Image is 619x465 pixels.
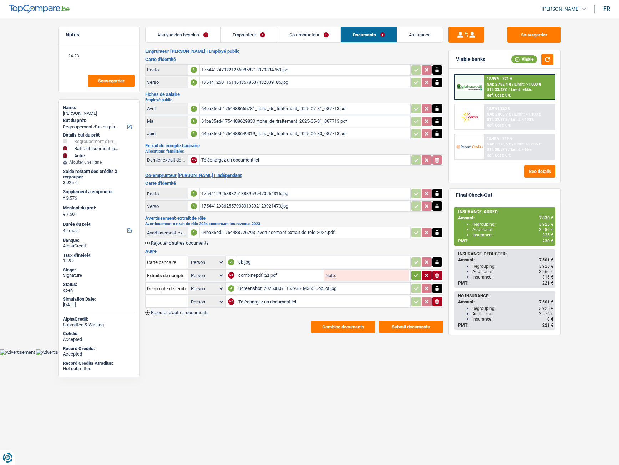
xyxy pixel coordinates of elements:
[145,241,209,245] button: Rajouter d'autres documents
[456,110,483,123] img: Cofidis
[147,230,186,235] div: Avertissement-extrait de rôle 2024 concernant les revenus 2023
[536,3,586,15] a: [PERSON_NAME]
[487,153,511,158] div: Ref. Cost: 0 €
[542,275,553,280] span: 316 €
[63,296,135,302] div: Simulation Date:
[542,6,580,12] span: [PERSON_NAME]
[542,281,553,286] span: 221 €
[151,241,209,245] span: Rajouter d'autres documents
[66,32,132,38] h5: Notes
[63,366,135,372] div: Not submitted
[472,264,553,269] div: Regrouping:
[9,5,70,13] img: TopCompare Logo
[456,83,483,91] img: AlphaCredit
[63,337,135,342] div: Accepted
[191,79,197,86] div: A
[539,257,553,262] span: 7 501 €
[146,27,220,42] a: Analyse des besoins
[324,273,336,278] label: Note:
[191,106,197,112] div: A
[547,317,553,322] span: 0 €
[311,321,375,333] button: Combine documents
[63,169,135,180] div: Solde restant des crédits à regrouper
[145,48,443,54] h2: Emprunteur [PERSON_NAME] | Employé public
[458,257,553,262] div: Amount:
[603,5,610,12] div: fr
[539,311,553,316] span: 3 576 €
[147,191,186,196] div: Recto
[147,106,186,111] div: Avril
[191,229,197,236] div: A
[63,331,135,337] div: Cofidis:
[487,106,510,111] div: 12.9% | 220 €
[512,142,513,147] span: /
[456,56,485,62] div: Viable banks
[145,181,443,185] h3: Carte d'identité
[147,131,186,136] div: Juin
[458,251,553,256] div: INSURANCE, DEDUCTED:
[221,27,277,42] a: Emprunteur
[63,346,135,352] div: Record Credits:
[539,264,553,269] span: 3 925 €
[511,87,532,92] span: Limit: <65%
[145,92,443,97] h3: Fiches de salaire
[145,222,443,226] h2: Avertissement-extrait de rôle 2024 concernant les revenus 2023
[63,316,135,322] div: AlphaCredit:
[511,147,532,152] span: Limit: <65%
[63,132,135,138] div: Détails but du prêt
[238,270,323,281] div: combinepdf (2).pdf
[191,118,197,124] div: A
[487,147,507,152] span: DTI: 30.57%
[63,211,65,217] span: €
[63,272,135,278] div: Signature
[145,216,443,220] h3: Avertissement-extrait de rôle
[201,65,409,75] div: 17544124792212669858213970334759.jpg
[277,27,340,42] a: Co-emprunteur
[472,317,553,322] div: Insurance:
[191,203,197,209] div: A
[472,269,553,274] div: Additional:
[514,112,541,117] span: Limit: >1.100 €
[487,112,511,117] span: NAI: 2 865,7 €
[542,239,553,244] span: 230 €
[145,143,443,148] h3: Extrait de compte bancaire
[201,188,409,199] div: 17544129253882513839599470254315.jpg
[472,275,553,280] div: Insurance:
[379,321,443,333] button: Submit documents
[63,237,135,243] div: Banque:
[98,78,125,83] span: Sauvegarder
[456,192,492,198] div: Final Check-Out
[487,93,511,98] div: Ref. Cost: 0 €
[458,323,553,328] div: PMT:
[63,243,135,249] div: AlphaCredit
[201,103,409,114] div: 64ba35ed-1754488665781_fiche_de_traitement_2025-07-31_087713.pdf
[147,204,186,209] div: Verso
[507,27,561,43] button: Sauvegarder
[539,300,553,305] span: 7 501 €
[88,75,135,87] button: Sauvegarder
[508,147,510,152] span: /
[191,131,197,137] div: A
[63,302,135,308] div: [DATE]
[472,311,553,316] div: Additional:
[458,293,553,298] div: NO INSURANCE:
[542,323,553,328] span: 221 €
[145,149,443,153] h2: Allocations familiales
[145,98,443,102] h2: Employé public
[63,195,65,201] span: €
[63,287,135,293] div: open
[511,55,537,63] div: Viable
[36,349,71,355] img: Advertisement
[524,165,555,178] button: See details
[191,67,197,73] div: A
[542,232,553,237] span: 325 €
[151,310,209,315] span: Rajouter d'autres documents
[472,306,553,311] div: Regrouping:
[63,160,135,165] div: Ajouter une ligne
[63,105,135,111] div: Name:
[63,351,135,357] div: Accepted
[487,142,511,147] span: NAI: 3 173,5 €
[539,227,553,232] span: 3 580 €
[201,201,409,211] div: 17544129362557908013332123921470.jpg
[487,76,512,81] div: 12.99% | 221 €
